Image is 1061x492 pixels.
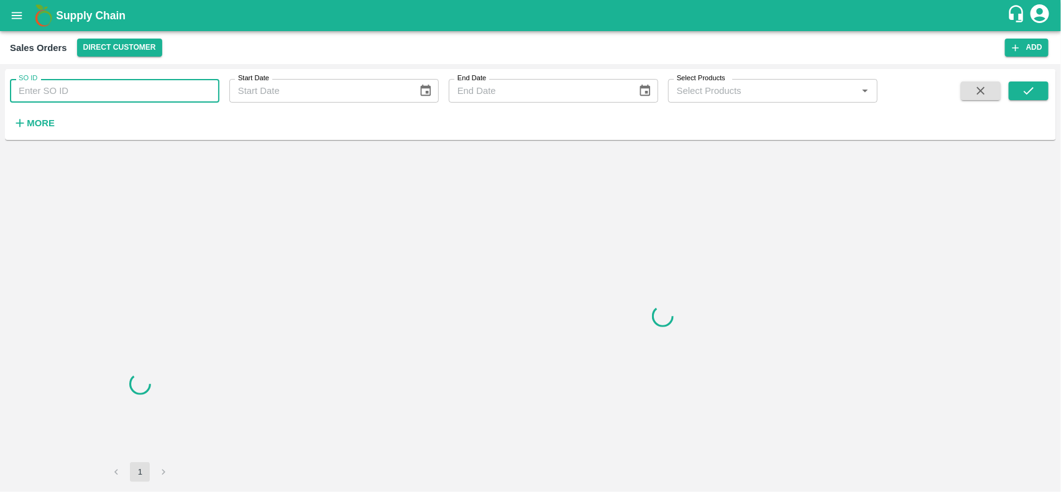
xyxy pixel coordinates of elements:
div: Sales Orders [10,40,67,56]
label: End Date [457,73,486,83]
label: SO ID [19,73,37,83]
button: More [10,113,58,134]
input: Enter SO ID [10,79,219,103]
input: Select Products [672,83,853,99]
button: open drawer [2,1,31,30]
label: Start Date [238,73,269,83]
label: Select Products [677,73,725,83]
div: account of current user [1029,2,1051,29]
img: logo [31,3,56,28]
button: Add [1005,39,1049,57]
strong: More [27,118,55,128]
button: Open [857,83,873,99]
input: End Date [449,79,628,103]
input: Start Date [229,79,409,103]
button: Choose date [414,79,438,103]
nav: pagination navigation [104,462,175,482]
div: customer-support [1007,4,1029,27]
button: Select DC [77,39,162,57]
button: Choose date [633,79,657,103]
b: Supply Chain [56,9,126,22]
a: Supply Chain [56,7,1007,24]
button: page 1 [130,462,150,482]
